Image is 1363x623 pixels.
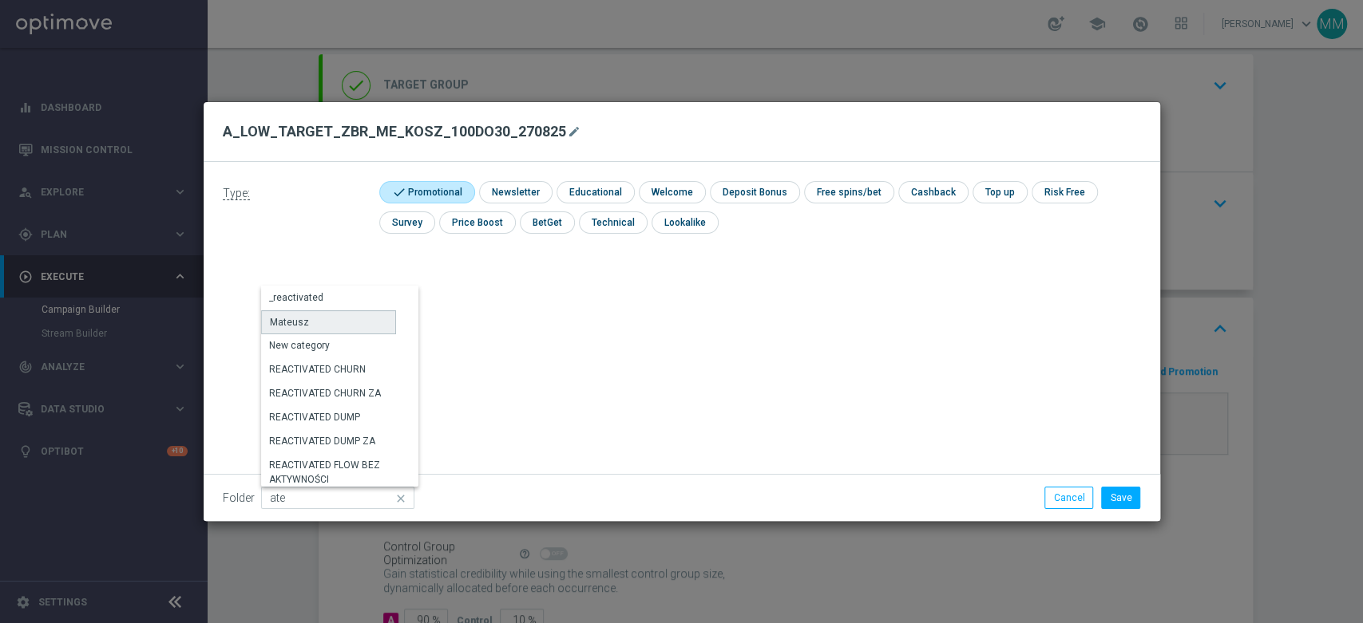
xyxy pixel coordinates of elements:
div: Press SPACE to select this row. [261,430,396,454]
div: Press SPACE to select this row. [261,310,396,334]
button: mode_edit [566,122,586,141]
div: Press SPACE to select this row. [261,358,396,382]
div: REACTIVATED CHURN [269,362,366,377]
div: Press SPACE to select this row. [261,406,396,430]
button: Save [1101,487,1140,509]
label: Folder [223,491,255,505]
div: _reactivated [269,290,323,305]
i: mode_edit [568,125,580,138]
div: Press SPACE to select this row. [261,454,396,492]
div: Press SPACE to select this row. [261,286,396,310]
button: Cancel [1044,487,1093,509]
div: REACTIVATED DUMP [269,410,360,424]
div: Mateusz [270,315,309,329]
h2: A_LOW_TARGET_ZBR_ME_KOSZ_100DO30_270825 [223,122,566,141]
div: REACTIVATED FLOW BEZ AKTYWNOŚCI [269,458,388,487]
div: REACTIVATED CHURN ZA [269,386,381,400]
div: Press SPACE to select this row. [261,382,396,406]
div: Press SPACE to select this row. [261,334,396,358]
span: Type: [223,187,250,200]
div: REACTIVATED DUMP ZA [269,434,375,448]
div: New category [269,338,330,353]
input: Quick find [261,487,414,509]
i: close [394,487,410,510]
